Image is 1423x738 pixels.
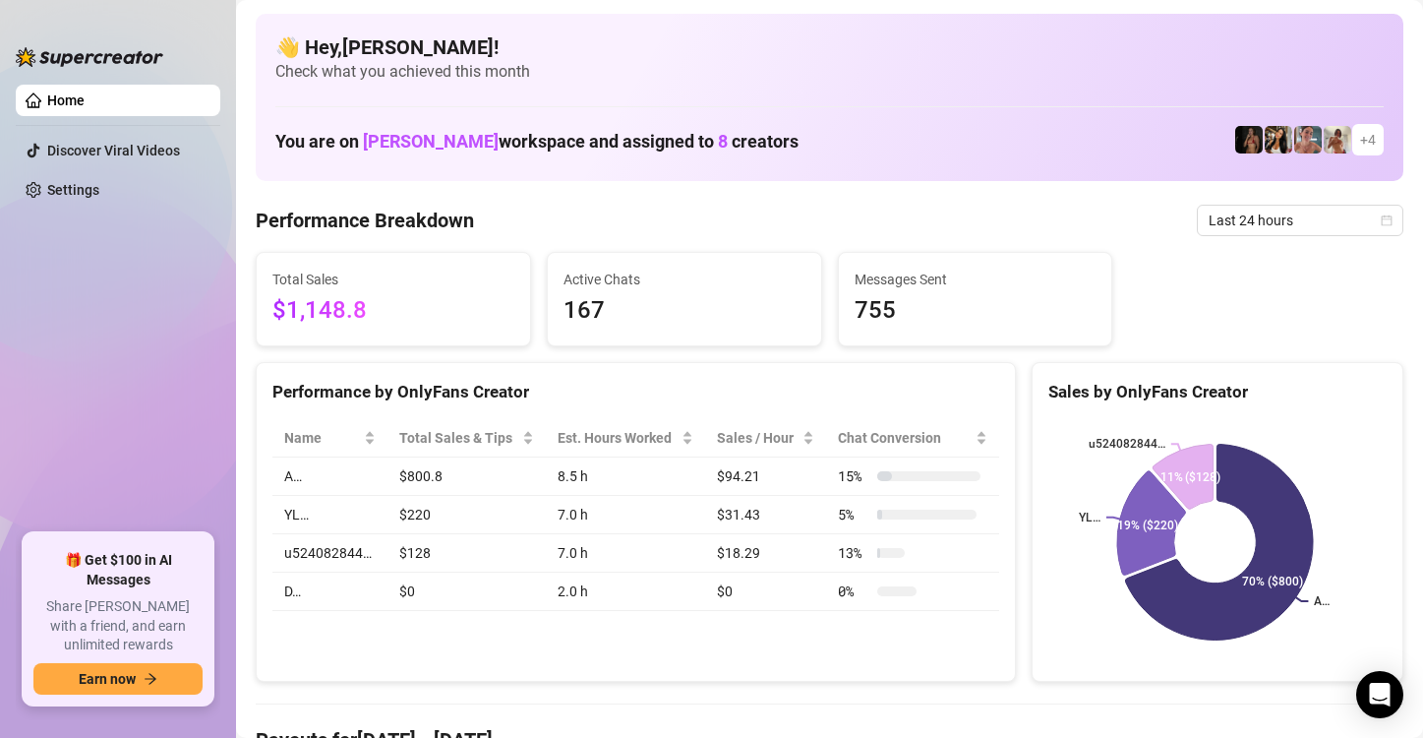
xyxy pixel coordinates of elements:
[272,419,387,458] th: Name
[546,534,705,573] td: 7.0 h
[563,269,805,290] span: Active Chats
[838,427,972,449] span: Chat Conversion
[838,504,869,525] span: 5 %
[1079,511,1100,524] text: YL…
[1294,126,1322,154] img: YL
[838,581,869,602] span: 0 %
[272,269,514,290] span: Total Sales
[546,458,705,496] td: 8.5 h
[387,458,546,496] td: $800.8
[387,573,546,611] td: $0
[33,597,203,655] span: Share [PERSON_NAME] with a friend, and earn unlimited rewards
[546,496,705,534] td: 7.0 h
[16,47,163,67] img: logo-BBDzfeDw.svg
[705,419,826,458] th: Sales / Hour
[558,427,678,449] div: Est. Hours Worked
[1324,126,1351,154] img: Green
[1314,594,1330,608] text: A…
[275,33,1384,61] h4: 👋 Hey, [PERSON_NAME] !
[387,496,546,534] td: $220
[563,292,805,330] span: 167
[1381,215,1393,226] span: calendar
[855,292,1097,330] span: 755
[47,143,180,158] a: Discover Viral Videos
[1265,126,1292,154] img: AD
[1356,671,1403,718] div: Open Intercom Messenger
[399,427,518,449] span: Total Sales & Tips
[144,672,157,686] span: arrow-right
[1089,438,1165,452] text: u524082844…
[272,379,999,405] div: Performance by OnlyFans Creator
[79,671,136,687] span: Earn now
[705,534,826,573] td: $18.29
[546,573,705,611] td: 2.0 h
[387,419,546,458] th: Total Sales & Tips
[826,419,999,458] th: Chat Conversion
[33,663,203,695] button: Earn nowarrow-right
[705,496,826,534] td: $31.43
[717,427,799,449] span: Sales / Hour
[1360,129,1376,151] span: + 4
[272,534,387,573] td: u524082844…
[387,534,546,573] td: $128
[705,458,826,496] td: $94.21
[256,207,474,234] h4: Performance Breakdown
[272,458,387,496] td: A…
[363,131,499,152] span: [PERSON_NAME]
[284,427,360,449] span: Name
[855,269,1097,290] span: Messages Sent
[47,92,85,108] a: Home
[272,496,387,534] td: YL…
[718,131,728,152] span: 8
[272,292,514,330] span: $1,148.8
[275,61,1384,83] span: Check what you achieved this month
[1209,206,1392,235] span: Last 24 hours
[838,465,869,487] span: 15 %
[1235,126,1263,154] img: D
[275,131,799,153] h1: You are on workspace and assigned to creators
[838,542,869,564] span: 13 %
[705,573,826,611] td: $0
[1048,379,1387,405] div: Sales by OnlyFans Creator
[272,573,387,611] td: D…
[33,551,203,589] span: 🎁 Get $100 in AI Messages
[47,182,99,198] a: Settings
